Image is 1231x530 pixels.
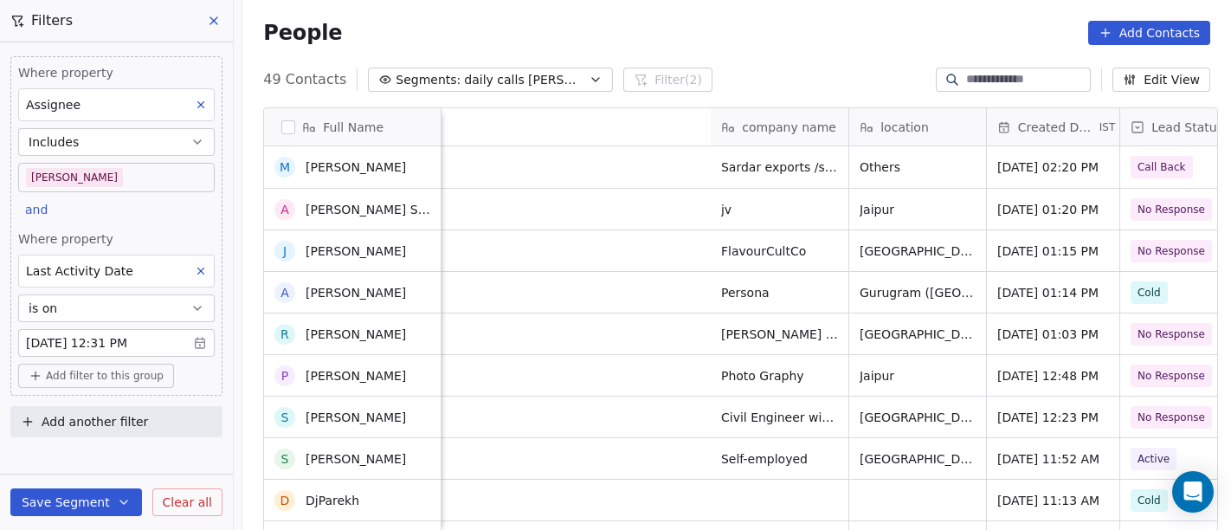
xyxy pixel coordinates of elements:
[274,324,295,345] span: R
[721,326,838,343] span: [PERSON_NAME] corporation
[306,201,430,218] span: [PERSON_NAME] Sing [PERSON_NAME]
[274,241,295,262] span: J
[997,242,1099,260] span: [DATE] 01:15 PM
[396,71,461,89] span: Segments:
[263,20,342,46] span: People
[306,326,406,343] span: [PERSON_NAME]
[721,158,838,176] span: Sardar exports /sardar textiles
[997,326,1099,343] span: [DATE] 01:03 PM
[274,365,295,386] span: P
[860,158,900,176] span: Others
[306,450,406,468] span: [PERSON_NAME]
[721,367,804,385] span: Photo Graphy
[997,409,1099,426] span: [DATE] 12:23 PM
[860,367,894,385] span: Jaipur
[880,119,929,136] span: location
[860,284,976,301] span: Gurugram ([GEOGRAPHIC_DATA])
[1018,119,1096,136] span: Created Date
[849,108,986,145] div: location
[997,492,1099,509] span: [DATE] 11:13 AM
[721,201,732,218] span: jv
[860,242,976,260] span: [GEOGRAPHIC_DATA]
[306,492,359,509] span: DjParekh
[464,71,585,89] span: daily calls [PERSON_NAME]
[860,201,894,218] span: Jaipur
[721,409,838,426] span: Civil Engineer with Delhi Govt.(Municipal Corporation Of [GEOGRAPHIC_DATA])
[623,68,712,92] button: Filter(2)
[1151,119,1223,136] span: Lead Status
[306,158,406,176] span: [PERSON_NAME]
[997,201,1099,218] span: [DATE] 01:20 PM
[323,119,383,136] span: Full Name
[274,490,295,511] span: D
[987,108,1119,145] div: Created DateIST
[306,242,406,260] span: [PERSON_NAME]
[274,199,295,220] span: A
[274,282,295,303] span: A
[264,108,441,145] div: Full Name
[860,326,976,343] span: [GEOGRAPHIC_DATA]
[274,157,295,178] span: M
[997,284,1099,301] span: [DATE] 01:14 PM
[721,284,770,301] span: Persona
[1088,21,1210,45] button: Add Contacts
[997,158,1099,176] span: [DATE] 02:20 PM
[721,450,808,468] span: Self-employed
[1099,120,1116,134] span: IST
[306,367,406,385] span: [PERSON_NAME]
[997,367,1099,385] span: [DATE] 12:48 PM
[711,108,848,145] div: company name
[1112,68,1210,92] button: Edit View
[274,407,295,428] span: S
[721,242,806,260] span: FlavourCultCo
[306,409,406,426] span: [PERSON_NAME]
[1172,471,1214,513] div: Open Intercom Messenger
[860,409,976,426] span: [GEOGRAPHIC_DATA](NCR)
[306,284,406,301] span: [PERSON_NAME]
[263,69,346,90] span: 49 Contacts
[742,119,836,136] span: company name
[860,450,976,468] span: [GEOGRAPHIC_DATA]
[997,450,1099,468] span: [DATE] 11:52 AM
[274,449,295,469] span: S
